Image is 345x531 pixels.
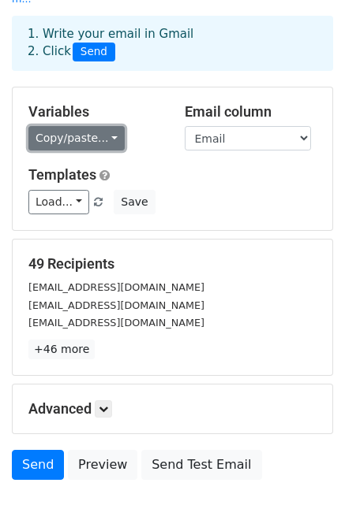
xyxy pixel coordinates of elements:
button: Save [114,190,155,214]
span: Send [73,43,115,61]
a: Load... [28,190,89,214]
a: Send Test Email [141,450,261,480]
small: [EMAIL_ADDRESS][DOMAIN_NAME] [28,317,204,329]
h5: 49 Recipients [28,255,317,273]
div: 1. Write your email in Gmail 2. Click [16,25,329,61]
a: +46 more [28,340,95,359]
iframe: Chat Widget [266,455,345,531]
a: Send [12,450,64,480]
a: Copy/paste... [28,126,125,150]
h5: Advanced [28,400,317,418]
h5: Email column [185,103,317,121]
h5: Variables [28,103,161,121]
small: [EMAIL_ADDRESS][DOMAIN_NAME] [28,281,204,293]
a: Templates [28,166,96,183]
small: [EMAIL_ADDRESS][DOMAIN_NAME] [28,299,204,311]
a: Preview [68,450,137,480]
